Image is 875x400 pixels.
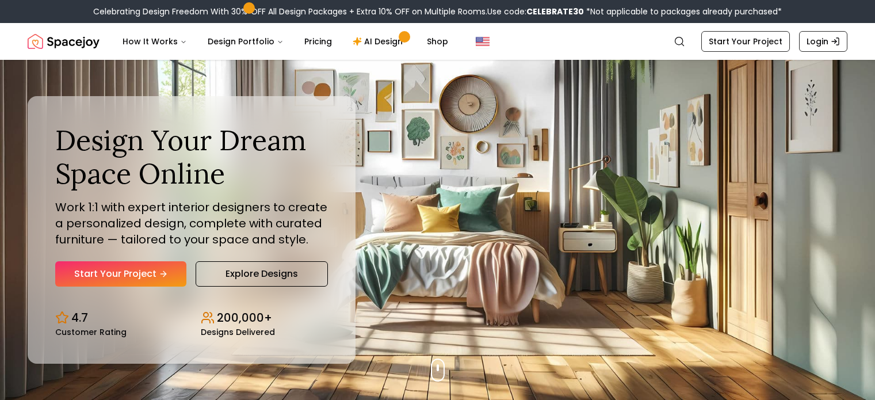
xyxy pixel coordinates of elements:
a: Spacejoy [28,30,100,53]
p: 4.7 [71,310,88,326]
div: Design stats [55,300,328,336]
img: Spacejoy Logo [28,30,100,53]
nav: Global [28,23,847,60]
a: Shop [418,30,457,53]
a: Start Your Project [55,261,186,287]
b: CELEBRATE30 [526,6,584,17]
p: Work 1:1 with expert interior designers to create a personalized design, complete with curated fu... [55,199,328,247]
a: Start Your Project [701,31,790,52]
img: United States [476,35,490,48]
small: Customer Rating [55,328,127,336]
span: *Not applicable to packages already purchased* [584,6,782,17]
a: Pricing [295,30,341,53]
button: How It Works [113,30,196,53]
button: Design Portfolio [198,30,293,53]
h1: Design Your Dream Space Online [55,124,328,190]
div: Celebrating Design Freedom With 30% OFF All Design Packages + Extra 10% OFF on Multiple Rooms. [93,6,782,17]
span: Use code: [487,6,584,17]
nav: Main [113,30,457,53]
a: Login [799,31,847,52]
small: Designs Delivered [201,328,275,336]
p: 200,000+ [217,310,272,326]
a: Explore Designs [196,261,328,287]
a: AI Design [343,30,415,53]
